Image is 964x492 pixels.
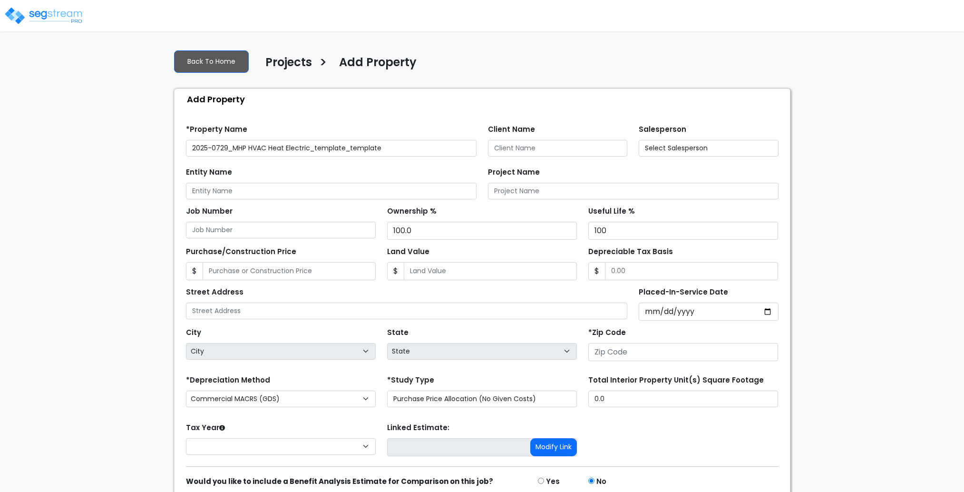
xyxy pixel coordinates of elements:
[605,262,778,280] input: 0.00
[179,89,790,109] div: Add Property
[546,476,560,487] label: Yes
[186,327,201,338] label: City
[339,56,417,72] h4: Add Property
[488,140,628,157] input: Client Name
[186,206,233,217] label: Job Number
[488,124,535,135] label: Client Name
[588,327,626,338] label: *Zip Code
[387,423,449,433] label: Linked Estimate:
[186,246,296,257] label: Purchase/Construction Price
[387,262,404,280] span: $
[488,183,779,199] input: Project Name
[186,476,493,486] strong: Would you like to include a Benefit Analysis Estimate for Comparison on this job?
[186,423,225,433] label: Tax Year
[387,206,437,217] label: Ownership %
[588,375,764,386] label: Total Interior Property Unit(s) Square Footage
[387,246,429,257] label: Land Value
[186,124,247,135] label: *Property Name
[404,262,577,280] input: Land Value
[588,262,605,280] span: $
[186,140,477,157] input: Property Name
[530,438,577,456] button: Modify Link
[203,262,376,280] input: Purchase or Construction Price
[186,262,203,280] span: $
[588,246,673,257] label: Depreciable Tax Basis
[639,287,728,298] label: Placed-In-Service Date
[488,167,540,178] label: Project Name
[387,222,577,240] input: Ownership %
[4,6,85,25] img: logo_pro_r.png
[265,56,312,72] h4: Projects
[186,287,243,298] label: Street Address
[387,327,409,338] label: State
[319,55,327,73] h3: >
[332,56,417,76] a: Add Property
[588,343,778,361] input: Zip Code
[186,303,628,319] input: Street Address
[174,50,249,73] a: Back To Home
[588,206,635,217] label: Useful Life %
[186,167,232,178] label: Entity Name
[387,375,434,386] label: *Study Type
[596,476,606,487] label: No
[588,391,778,407] input: total square foot
[186,375,270,386] label: *Depreciation Method
[186,183,477,199] input: Entity Name
[588,222,778,240] input: Useful Life %
[258,56,312,76] a: Projects
[186,222,376,238] input: Job Number
[639,124,686,135] label: Salesperson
